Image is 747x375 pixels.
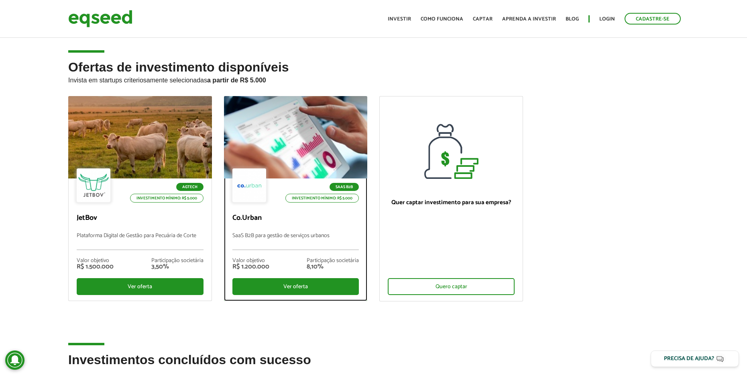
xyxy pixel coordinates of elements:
[151,258,204,264] div: Participação societária
[566,16,579,22] a: Blog
[68,8,132,29] img: EqSeed
[388,278,515,295] div: Quero captar
[502,16,556,22] a: Aprenda a investir
[285,194,359,203] p: Investimento mínimo: R$ 5.000
[625,13,681,25] a: Cadastre-se
[130,194,204,203] p: Investimento mínimo: R$ 5.000
[151,264,204,270] div: 3,50%
[307,258,359,264] div: Participação societária
[77,214,204,223] p: JetBov
[176,183,204,191] p: Agtech
[232,233,359,250] p: SaaS B2B para gestão de serviços urbanos
[68,74,679,84] p: Invista em startups criteriosamente selecionadas
[599,16,615,22] a: Login
[232,278,359,295] div: Ver oferta
[473,16,493,22] a: Captar
[232,214,359,223] p: Co.Urban
[379,96,523,301] a: Quer captar investimento para sua empresa? Quero captar
[77,264,114,270] div: R$ 1.500.000
[232,264,269,270] div: R$ 1.200.000
[307,264,359,270] div: 8,10%
[224,96,368,301] a: SaaS B2B Investimento mínimo: R$ 5.000 Co.Urban SaaS B2B para gestão de serviços urbanos Valor ob...
[330,183,359,191] p: SaaS B2B
[421,16,463,22] a: Como funciona
[68,60,679,96] h2: Ofertas de investimento disponíveis
[232,258,269,264] div: Valor objetivo
[77,258,114,264] div: Valor objetivo
[388,16,411,22] a: Investir
[207,77,266,84] strong: a partir de R$ 5.000
[77,233,204,250] p: Plataforma Digital de Gestão para Pecuária de Corte
[388,199,515,206] p: Quer captar investimento para sua empresa?
[77,278,204,295] div: Ver oferta
[68,96,212,301] a: Agtech Investimento mínimo: R$ 5.000 JetBov Plataforma Digital de Gestão para Pecuária de Corte V...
